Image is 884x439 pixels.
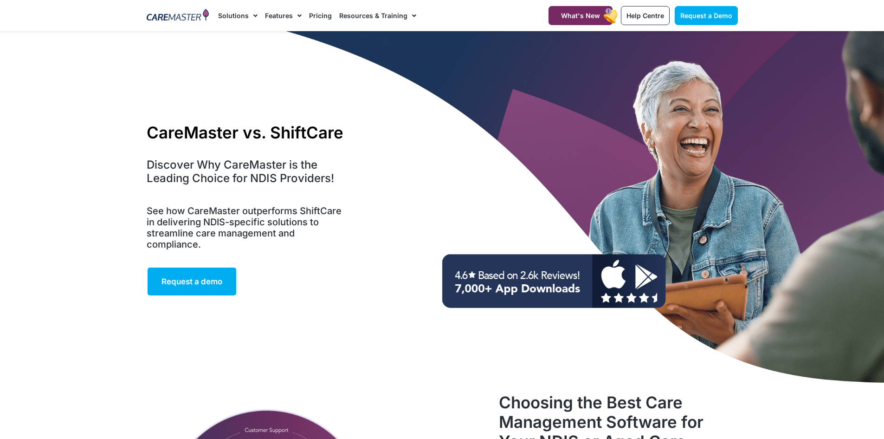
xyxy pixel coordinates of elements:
[161,277,222,286] span: Request a demo
[147,267,237,296] a: Request a demo
[147,205,348,250] h5: See how CareMaster outperforms ShiftCare in delivering NDIS-specific solutions to streamline care...
[147,158,348,185] h4: Discover Why CareMaster is the Leading Choice for NDIS Providers!
[680,12,732,20] span: Request a Demo
[548,6,613,25] a: What's New
[621,6,670,25] a: Help Centre
[561,12,600,20] span: What's New
[147,123,348,142] h1: CareMaster vs. ShiftCare
[675,6,738,25] a: Request a Demo
[626,12,664,20] span: Help Centre
[147,9,209,23] img: CareMaster Logo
